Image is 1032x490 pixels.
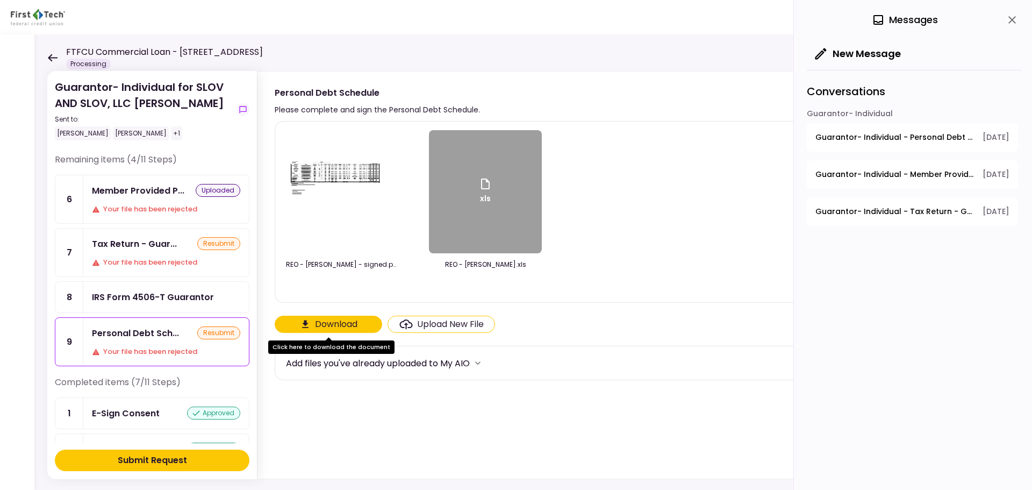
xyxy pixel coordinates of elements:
div: Upload New File [417,318,484,331]
div: Messages [872,12,938,28]
a: 8IRS Form 4506-T Guarantor [55,281,249,313]
button: Submit Request [55,450,249,471]
div: Tax Return - Guarantor [92,237,177,251]
div: uploaded [196,184,240,197]
span: Guarantor- Individual - Personal Debt Schedule [815,132,975,143]
span: Guarantor- Individual - Member Provided PFS [815,169,975,180]
button: Click here to download the document [275,316,382,333]
button: open-conversation [807,160,1018,189]
div: Member Provided PFS [92,184,184,197]
div: IRS Form 4506-T Guarantor [92,290,214,304]
div: 1 [55,398,83,429]
div: [PERSON_NAME] [113,126,169,140]
div: resubmit [197,326,240,339]
span: [DATE] [983,206,1009,217]
div: Your file has been rejected [92,257,240,268]
div: Conversations [807,70,1021,108]
div: approved [187,407,240,420]
div: Processing [66,59,111,69]
div: +1 [171,126,182,140]
div: 2 [55,434,83,465]
div: Guarantor- Individual [807,108,1018,123]
a: 7Tax Return - GuarantorresubmitYour file has been rejected [55,228,249,277]
div: Please complete and sign the Personal Debt Schedule. [275,103,480,116]
div: Completed items (7/11 Steps) [55,376,249,397]
button: open-conversation [807,197,1018,226]
span: [DATE] [983,169,1009,180]
button: New Message [807,40,909,68]
button: show-messages [236,103,249,116]
h1: FTFCU Commercial Loan - [STREET_ADDRESS] [66,46,263,59]
div: 8 [55,282,83,313]
div: Personal Debt Schedule [275,86,480,100]
div: Click here to download the document [268,340,395,354]
a: 1E-Sign Consentapproved [55,397,249,429]
div: 7 [55,229,83,276]
div: E-Sign Consent [92,407,160,420]
div: Remaining items (4/11 Steps) [55,153,249,175]
div: resubmit [197,237,240,250]
div: REO - John Curran.xls [429,260,542,269]
button: more [470,355,486,371]
div: REO - John Curran - signed.pdf [286,260,399,269]
a: 6Member Provided PFSuploadedYour file has been rejected [55,175,249,224]
span: [DATE] [983,132,1009,143]
div: xls [479,177,492,207]
img: Partner icon [11,9,65,25]
div: Guarantor- Individual for SLOV AND SLOV, LLC [PERSON_NAME] [55,79,232,140]
div: Your file has been rejected [92,346,240,357]
div: [PERSON_NAME] [55,126,111,140]
span: Guarantor- Individual - Tax Return - Guarantor [815,206,975,217]
div: Submit Request [118,454,187,467]
div: 6 [55,175,83,223]
div: Sent to: [55,115,232,124]
div: approved [187,443,240,456]
a: 2ATPCapproved [55,434,249,465]
button: close [1003,11,1021,29]
div: Your file has been rejected [92,204,240,215]
div: Personal Debt Schedule [92,326,179,340]
div: Personal Debt SchedulePlease complete and sign the Personal Debt Schedule.resubmitshow-messagesRE... [257,71,1010,479]
div: 9 [55,318,83,366]
button: open-conversation [807,123,1018,152]
div: ATPC [92,443,116,456]
a: 9Personal Debt ScheduleresubmitYour file has been rejected [55,317,249,366]
div: Add files you've already uploaded to My AIO [286,357,470,370]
